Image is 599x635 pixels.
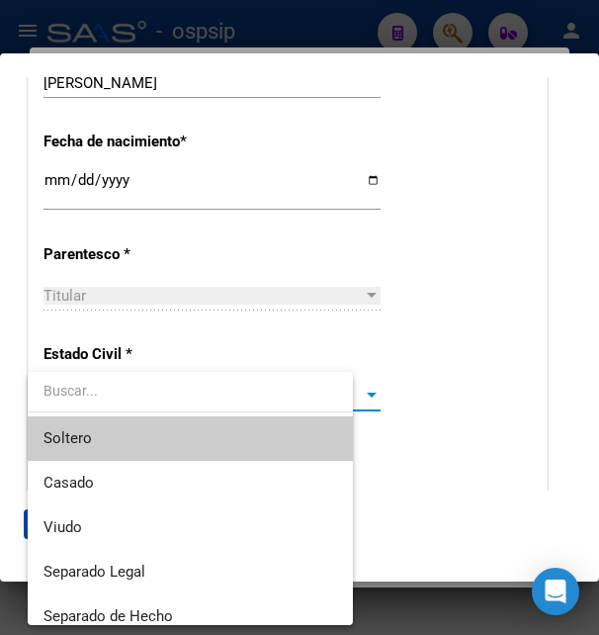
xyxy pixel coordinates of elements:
div: Open Intercom Messenger [532,568,579,615]
span: Viudo [43,518,82,536]
span: Soltero [43,429,92,447]
input: dropdown search [28,370,353,411]
span: Separado de Hecho [43,607,173,625]
span: Separado Legal [43,563,145,581]
span: Casado [43,474,94,492]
